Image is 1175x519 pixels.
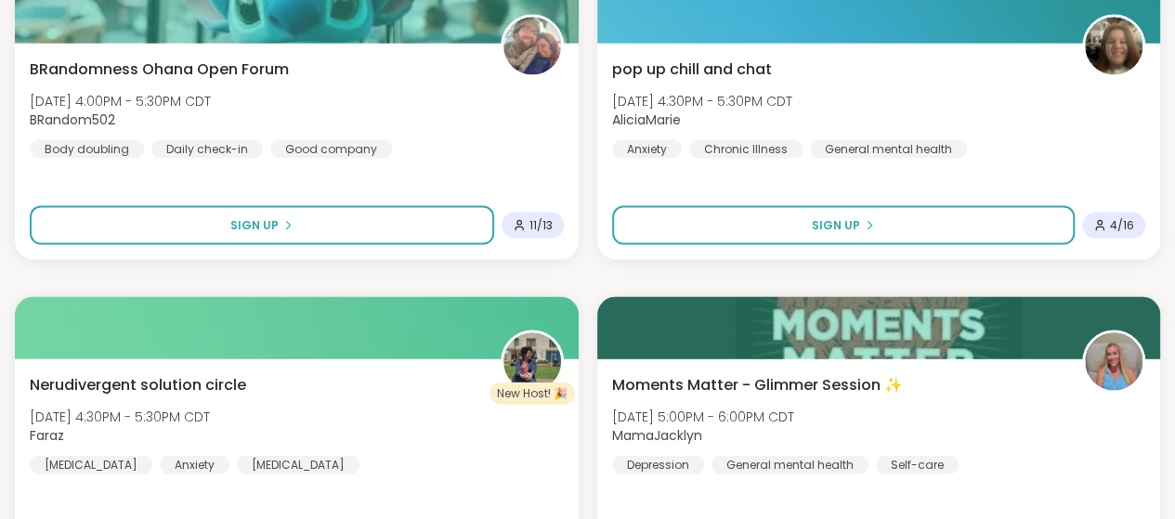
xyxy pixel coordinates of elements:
span: Nerudivergent solution circle [30,374,246,396]
div: General mental health [712,456,868,474]
div: Self-care [876,456,959,474]
span: Moments Matter - Glimmer Session ✨ [612,374,903,396]
span: pop up chill and chat [612,58,772,81]
img: BRandom502 [503,18,561,75]
span: BRandomness Ohana Open Forum [30,58,289,81]
b: AliciaMarie [612,110,681,129]
span: [DATE] 4:00PM - 5:30PM CDT [30,92,211,110]
span: [DATE] 4:30PM - 5:30PM CDT [612,92,792,110]
div: [MEDICAL_DATA] [237,456,359,474]
div: General mental health [810,140,967,159]
div: Depression [612,456,704,474]
b: Faraz [30,426,64,445]
img: AliciaMarie [1085,18,1142,75]
span: 11 / 13 [529,218,553,233]
div: Daily check-in [151,140,263,159]
span: Sign Up [230,217,279,234]
div: Chronic Illness [689,140,803,159]
img: Faraz [503,333,561,391]
button: Sign Up [612,206,1076,245]
div: Good company [270,140,392,159]
b: MamaJacklyn [612,426,702,445]
b: BRandom502 [30,110,115,129]
div: Body doubling [30,140,144,159]
div: Anxiety [612,140,682,159]
img: MamaJacklyn [1085,333,1142,391]
span: [DATE] 5:00PM - 6:00PM CDT [612,408,794,426]
span: [DATE] 4:30PM - 5:30PM CDT [30,408,210,426]
div: Anxiety [160,456,229,474]
button: Sign Up [30,206,494,245]
div: [MEDICAL_DATA] [30,456,152,474]
div: New Host! 🎉 [490,383,575,405]
span: 4 / 16 [1110,218,1134,233]
span: Sign Up [812,217,860,234]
